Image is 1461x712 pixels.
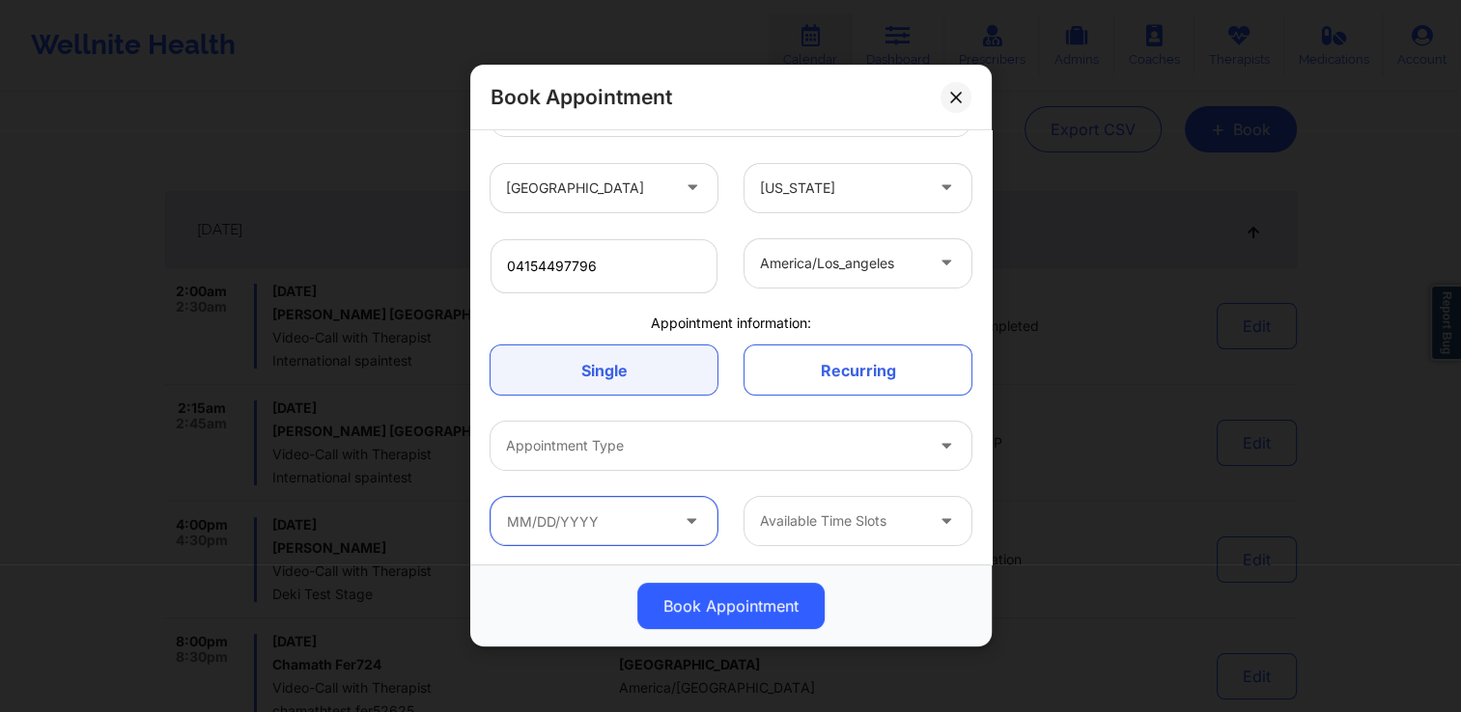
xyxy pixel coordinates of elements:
[491,84,672,110] h2: Book Appointment
[477,314,985,333] div: Appointment information:
[506,164,669,212] div: [GEOGRAPHIC_DATA]
[637,584,825,630] button: Book Appointment
[760,239,923,288] div: america/los_angeles
[745,345,971,395] a: Recurring
[491,239,717,293] input: Patient's Phone Number
[491,497,717,545] input: MM/DD/YYYY
[760,164,923,212] div: [US_STATE]
[491,345,717,395] a: Single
